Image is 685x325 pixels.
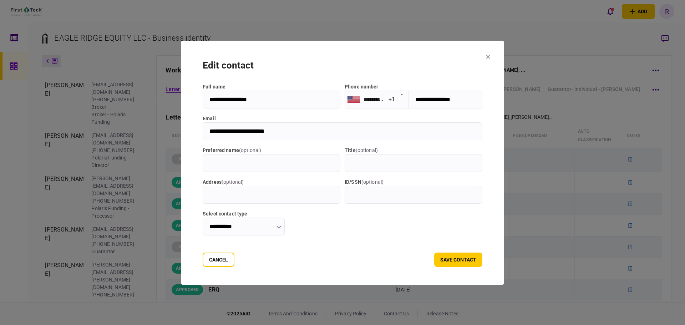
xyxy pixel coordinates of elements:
label: ID/SSN [345,178,482,186]
label: Preferred name [203,147,340,154]
input: full name [203,91,340,108]
div: +1 [389,95,395,103]
input: Preferred name [203,154,340,172]
input: title [345,154,482,172]
span: ( optional ) [239,147,261,153]
span: ( optional ) [361,179,384,185]
label: full name [203,83,340,91]
img: us [347,96,360,102]
label: Select contact type [203,210,285,218]
label: email [203,115,482,122]
input: email [203,122,482,140]
input: ID/SSN [345,186,482,204]
label: Phone number [345,84,379,90]
span: ( optional ) [356,147,378,153]
button: Cancel [203,253,234,267]
label: title [345,147,482,154]
button: save contact [434,253,482,267]
input: address [203,186,340,204]
span: ( optional ) [222,179,244,185]
label: address [203,178,340,186]
button: Open [397,89,407,99]
input: Select contact type [203,218,285,235]
div: edit contact [203,59,482,72]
